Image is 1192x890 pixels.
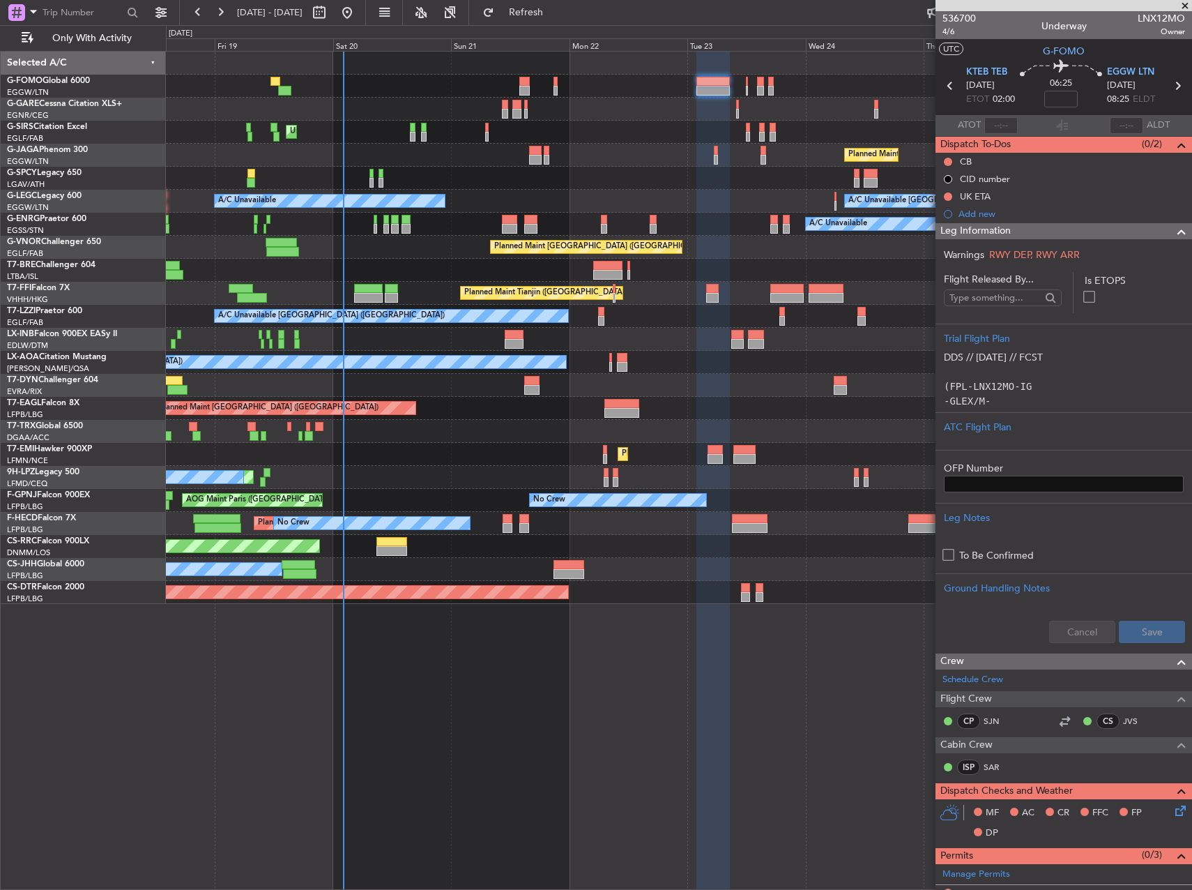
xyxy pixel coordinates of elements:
span: Flight Crew [940,691,992,707]
span: T7-TRX [7,422,36,430]
span: Dispatch To-Dos [940,137,1011,153]
a: EGLF/FAB [7,248,43,259]
div: A/C Unavailable [GEOGRAPHIC_DATA] ([GEOGRAPHIC_DATA]) [218,306,445,326]
span: 08:25 [1107,93,1129,107]
span: 02:00 [993,93,1015,107]
div: Underway [1041,19,1087,33]
span: RWY DEP, RWY ARR [989,248,1080,262]
a: LGAV/ATH [7,179,45,190]
a: LFPB/LBG [7,571,43,581]
span: T7-DYN [7,376,38,384]
div: CS [1097,714,1120,729]
label: Is ETOPS [1085,273,1184,288]
span: 4/6 [942,26,976,38]
span: G-SPCY [7,169,37,177]
a: EGLF/FAB [7,133,43,144]
a: Manage Permits [942,868,1010,882]
a: DNMM/LOS [7,548,50,558]
div: A/C Unavailable [GEOGRAPHIC_DATA] ([GEOGRAPHIC_DATA]) [848,190,1075,211]
a: EGSS/STN [7,225,44,236]
span: G-FOMO [1043,44,1085,59]
span: LX-INB [7,330,34,338]
div: A/C Unavailable [218,190,276,211]
div: Add new [958,208,1185,220]
span: [DATE] [966,79,995,93]
span: Crew [940,654,964,670]
a: LFPB/LBG [7,409,43,420]
div: Planned Maint Tianjin ([GEOGRAPHIC_DATA]) [464,282,627,303]
a: LX-INBFalcon 900EX EASy II [7,330,117,338]
span: G-LEGC [7,192,37,200]
div: [DATE] [169,28,192,40]
a: LX-AOACitation Mustang [7,353,107,361]
div: Mon 22 [570,38,688,51]
a: LFPB/LBG [7,594,43,604]
div: Fri 19 [215,38,333,51]
a: SJN [984,715,1015,727]
span: ATOT [958,119,981,133]
a: G-SPCYLegacy 650 [7,169,82,177]
div: Wed 24 [806,38,924,51]
span: T7-LZZI [7,307,36,315]
span: (0/2) [1142,137,1162,151]
a: G-FOMOGlobal 6000 [7,77,90,85]
a: T7-TRXGlobal 6500 [7,422,83,430]
span: G-GARE [7,100,39,108]
label: OFP Number [944,461,1184,476]
span: FP [1131,806,1142,820]
span: CS-JHH [7,560,37,568]
a: CS-RRCFalcon 900LX [7,537,89,545]
span: T7-BRE [7,261,36,269]
div: ISP [957,760,980,775]
div: Trial Flight Plan [944,331,1184,346]
a: DGAA/ACC [7,432,49,443]
div: Leg Notes [944,511,1184,525]
div: Unplanned Maint [GEOGRAPHIC_DATA] ([GEOGRAPHIC_DATA]) [290,121,519,142]
span: CR [1057,806,1069,820]
span: G-ENRG [7,215,40,223]
div: No Crew [533,490,565,511]
span: 536700 [942,11,976,26]
a: EGGW/LTN [7,87,49,98]
a: [PERSON_NAME]/QSA [7,363,89,374]
a: T7-LZZIPraetor 600 [7,307,82,315]
a: EDLW/DTM [7,340,48,351]
a: T7-DYNChallenger 604 [7,376,98,384]
label: To Be Confirmed [959,548,1034,563]
span: Dispatch Checks and Weather [940,783,1073,799]
div: ATC Flight Plan [944,420,1184,435]
div: Warnings [935,248,1192,262]
span: EGGW LTN [1107,66,1154,80]
a: CS-DTRFalcon 2000 [7,583,84,591]
span: F-HECD [7,514,38,522]
a: 9H-LPZLegacy 500 [7,468,79,476]
a: G-SIRSCitation Excel [7,123,87,131]
input: Trip Number [43,2,123,23]
div: Planned Maint [GEOGRAPHIC_DATA] ([GEOGRAPHIC_DATA]) [494,236,714,257]
a: F-GPNJFalcon 900EX [7,491,90,499]
div: Sat 20 [333,38,452,51]
code: (FPL-LNX12MO-IG [944,381,1032,392]
div: AOG Maint Paris ([GEOGRAPHIC_DATA]) [186,490,333,511]
a: T7-EMIHawker 900XP [7,445,92,453]
a: G-JAGAPhenom 300 [7,146,88,154]
a: LFPB/LBG [7,501,43,512]
input: --:-- [984,117,1018,134]
span: ELDT [1133,93,1155,107]
span: LNX12MO [1138,11,1185,26]
a: EGNR/CEG [7,110,49,121]
p: DDS // [DATE] // FCST [944,350,1184,365]
a: VHHH/HKG [7,294,48,305]
a: G-GARECessna Citation XLS+ [7,100,122,108]
a: T7-EAGLFalcon 8X [7,399,79,407]
span: CS-RRC [7,537,37,545]
a: LFMN/NCE [7,455,48,466]
span: MF [986,806,999,820]
div: No Crew [277,513,310,534]
div: Ground Handling Notes [944,581,1184,596]
a: JVS [1123,715,1154,727]
span: CS-DTR [7,583,37,591]
div: CID number [960,173,1010,185]
span: LX-AOA [7,353,39,361]
a: EGLF/FAB [7,317,43,328]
